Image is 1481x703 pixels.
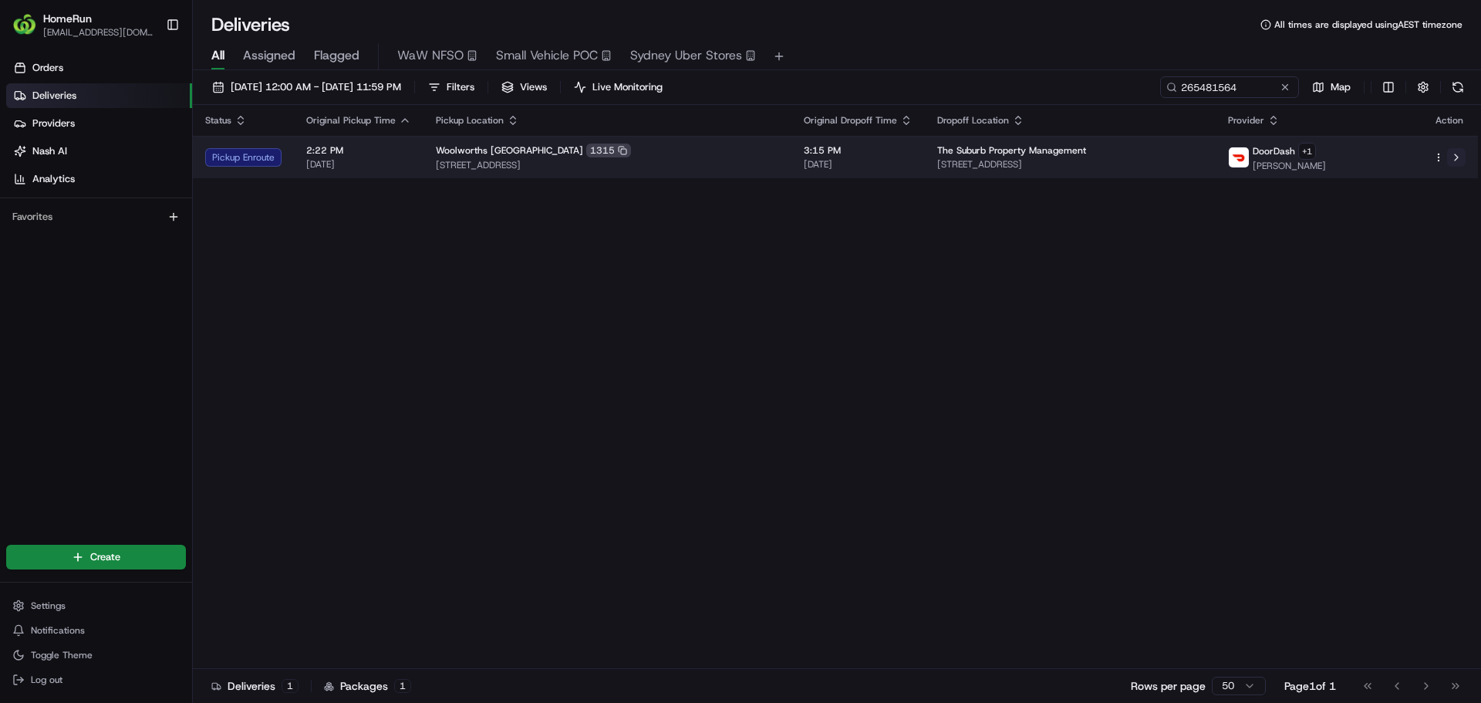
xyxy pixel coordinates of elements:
span: Pickup Location [436,114,504,127]
div: Deliveries [211,678,299,694]
span: 3:15 PM [804,144,913,157]
a: Providers [6,111,192,136]
span: Log out [31,674,62,686]
img: doordash_logo_v2.png [1229,147,1249,167]
span: 2:22 PM [306,144,411,157]
span: All [211,46,224,65]
span: Woolworths [GEOGRAPHIC_DATA] [436,144,583,157]
button: +1 [1298,143,1316,160]
button: Log out [6,669,186,691]
span: Toggle Theme [31,649,93,661]
span: Flagged [314,46,359,65]
button: Settings [6,595,186,617]
button: HomeRunHomeRun[EMAIL_ADDRESS][DOMAIN_NAME] [6,6,160,43]
button: Live Monitoring [567,76,670,98]
button: Filters [421,76,481,98]
span: Assigned [243,46,295,65]
span: Small Vehicle POC [496,46,598,65]
button: HomeRun [43,11,92,26]
span: DoorDash [1253,145,1295,157]
div: Favorites [6,204,186,229]
button: Refresh [1447,76,1469,98]
button: Notifications [6,620,186,641]
button: [DATE] 12:00 AM - [DATE] 11:59 PM [205,76,408,98]
button: Map [1305,76,1358,98]
img: HomeRun [12,12,37,37]
button: Toggle Theme [6,644,186,666]
a: Deliveries [6,83,192,108]
span: [STREET_ADDRESS] [436,159,779,171]
a: Analytics [6,167,192,191]
span: Dropoff Location [937,114,1009,127]
span: Sydney Uber Stores [630,46,742,65]
h1: Deliveries [211,12,290,37]
span: [PERSON_NAME] [1253,160,1326,172]
span: [DATE] 12:00 AM - [DATE] 11:59 PM [231,80,401,94]
span: Settings [31,600,66,612]
span: Live Monitoring [592,80,663,94]
button: Create [6,545,186,569]
span: Providers [32,117,75,130]
span: Nash AI [32,144,67,158]
span: Map [1331,80,1351,94]
span: Notifications [31,624,85,637]
span: Original Dropoff Time [804,114,897,127]
a: Orders [6,56,192,80]
span: Status [205,114,231,127]
div: 1 [394,679,411,693]
span: The Suburb Property Management [937,144,1086,157]
span: Orders [32,61,63,75]
span: [DATE] [804,158,913,171]
input: Type to search [1160,76,1299,98]
div: 1 [282,679,299,693]
span: [STREET_ADDRESS] [937,158,1203,171]
span: All times are displayed using AEST timezone [1274,19,1462,31]
span: Provider [1228,114,1264,127]
a: Nash AI [6,139,192,164]
span: Original Pickup Time [306,114,396,127]
div: 1315 [586,144,631,157]
div: Page 1 of 1 [1284,678,1336,694]
span: Deliveries [32,89,76,103]
button: Views [494,76,554,98]
p: Rows per page [1131,678,1206,694]
div: Action [1433,114,1466,127]
span: Analytics [32,172,75,186]
div: Packages [324,678,411,694]
span: Create [90,550,120,564]
span: Filters [447,80,474,94]
button: [EMAIL_ADDRESS][DOMAIN_NAME] [43,26,153,39]
span: Views [520,80,547,94]
span: [DATE] [306,158,411,171]
span: WaW NFSO [397,46,464,65]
